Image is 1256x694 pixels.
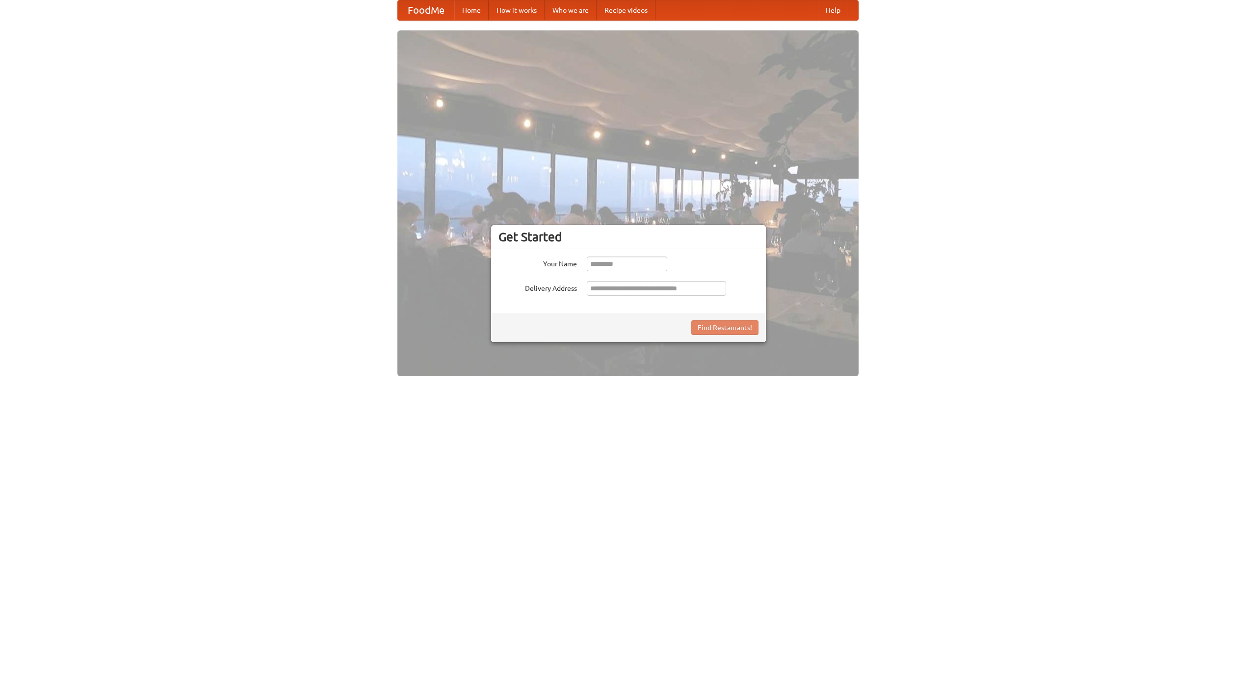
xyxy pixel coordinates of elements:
a: Recipe videos [597,0,655,20]
a: Who we are [545,0,597,20]
a: How it works [489,0,545,20]
a: Help [818,0,848,20]
a: Home [454,0,489,20]
a: FoodMe [398,0,454,20]
h3: Get Started [498,230,759,244]
label: Delivery Address [498,281,577,293]
button: Find Restaurants! [691,320,759,335]
label: Your Name [498,257,577,269]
